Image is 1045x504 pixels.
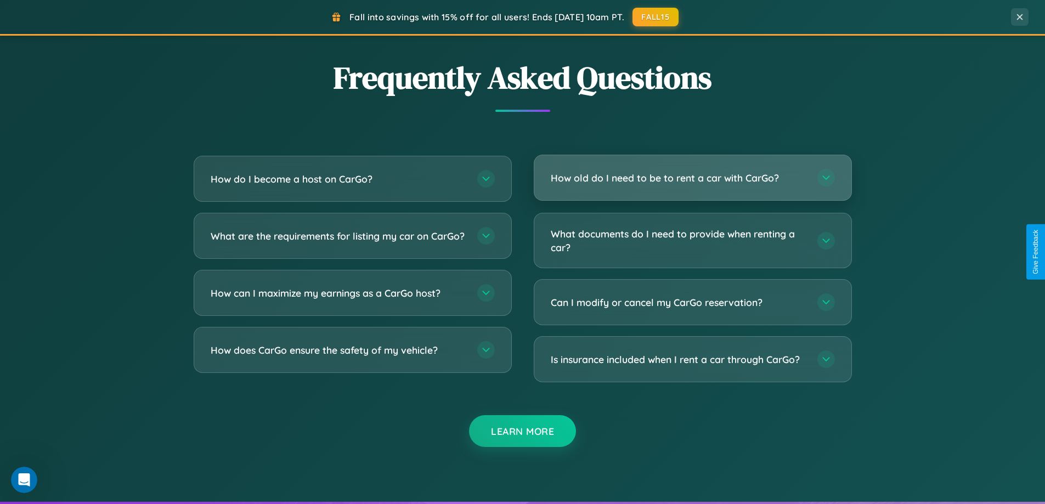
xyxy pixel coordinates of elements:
[551,171,806,185] h3: How old do I need to be to rent a car with CarGo?
[632,8,679,26] button: FALL15
[469,415,576,447] button: Learn More
[1032,230,1040,274] div: Give Feedback
[194,56,852,99] h2: Frequently Asked Questions
[211,343,466,357] h3: How does CarGo ensure the safety of my vehicle?
[551,353,806,366] h3: Is insurance included when I rent a car through CarGo?
[11,467,37,493] iframe: Intercom live chat
[349,12,624,22] span: Fall into savings with 15% off for all users! Ends [DATE] 10am PT.
[211,286,466,300] h3: How can I maximize my earnings as a CarGo host?
[551,227,806,254] h3: What documents do I need to provide when renting a car?
[211,172,466,186] h3: How do I become a host on CarGo?
[551,296,806,309] h3: Can I modify or cancel my CarGo reservation?
[211,229,466,243] h3: What are the requirements for listing my car on CarGo?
